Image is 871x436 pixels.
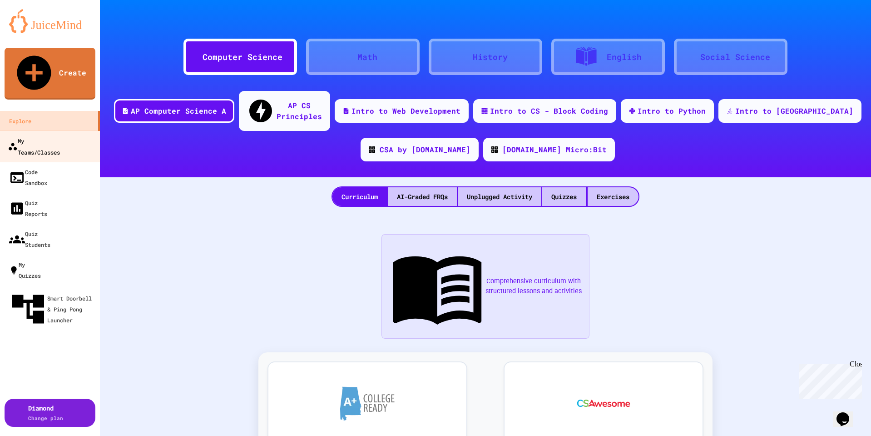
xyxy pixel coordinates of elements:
div: History [473,51,508,63]
div: Explore [9,115,31,126]
iframe: chat widget [796,360,862,399]
div: CSA by [DOMAIN_NAME] [380,144,470,155]
iframe: chat widget [833,400,862,427]
img: A+ College Ready [340,386,395,421]
span: Change plan [28,415,63,421]
img: logo-orange.svg [9,9,91,33]
div: Intro to [GEOGRAPHIC_DATA] [735,105,853,116]
div: Math [357,51,377,63]
div: AP CS Principles [277,100,322,122]
div: AP Computer Science A [131,105,226,116]
div: My Teams/Classes [8,135,60,157]
div: Quizzes [542,187,586,206]
div: Unplugged Activity [458,187,541,206]
img: CODE_logo_RGB.png [369,146,375,153]
div: Quiz Students [9,228,50,250]
div: Diamond [28,403,63,422]
div: Chat with us now!Close [4,4,63,58]
div: English [607,51,642,63]
div: Smart Doorbell & Ping Pong Launcher [9,290,96,328]
div: Intro to CS - Block Coding [490,105,608,116]
div: Social Science [700,51,770,63]
button: DiamondChange plan [5,399,95,427]
div: Curriculum [332,187,387,206]
div: Intro to Python [638,105,706,116]
img: CS Awesome [568,376,639,431]
div: Computer Science [203,51,282,63]
a: Create [5,48,95,100]
div: [DOMAIN_NAME] Micro:Bit [502,144,607,155]
span: Comprehensive curriculum with structured lessons and activities [485,276,582,296]
div: Exercises [588,187,638,206]
img: CODE_logo_RGB.png [491,146,498,153]
div: AI-Graded FRQs [388,187,457,206]
div: Intro to Web Development [351,105,460,116]
div: My Quizzes [9,259,41,281]
div: Quiz Reports [9,197,47,219]
div: Code Sandbox [9,166,47,188]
